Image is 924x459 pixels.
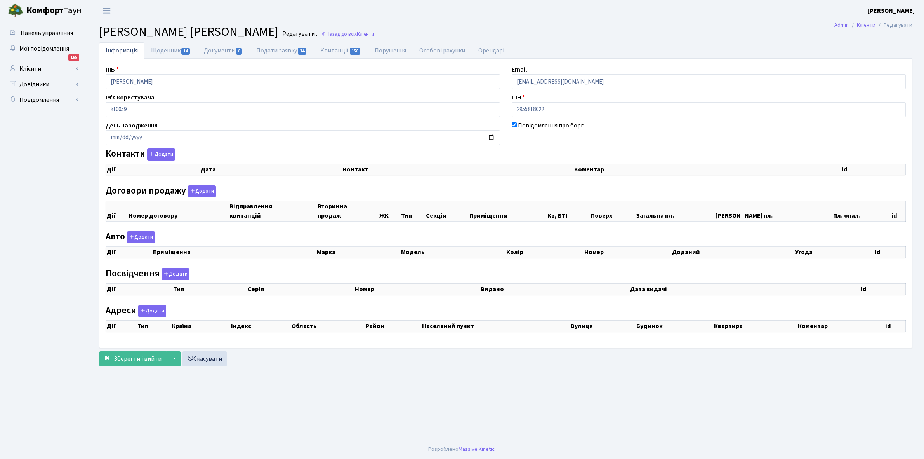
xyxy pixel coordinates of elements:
span: Таун [26,4,82,17]
button: Авто [127,231,155,243]
th: id [874,247,906,258]
th: Дії [106,283,172,295]
th: Пл. опал. [832,201,891,221]
th: Коментар [797,320,884,332]
label: Договори продажу [106,185,216,197]
span: 14 [181,48,190,55]
th: Номер [354,283,480,295]
label: Повідомлення про борг [518,121,584,130]
th: Будинок [636,320,713,332]
button: Переключити навігацію [97,4,116,17]
a: Орендарі [472,42,511,59]
th: Кв, БТІ [547,201,590,221]
a: Додати [160,267,189,280]
th: Загальна пл. [636,201,714,221]
a: Додати [125,230,155,244]
label: ІПН [512,93,525,102]
th: Марка [316,247,400,258]
label: Адреси [106,305,166,317]
a: Скасувати [182,351,227,366]
span: Клієнти [357,30,374,38]
span: 14 [298,48,306,55]
button: Адреси [138,305,166,317]
th: Тип [400,201,425,221]
span: Панель управління [21,29,73,37]
span: 8 [236,48,242,55]
th: Коментар [573,164,841,175]
th: Угода [794,247,874,258]
th: Відправлення квитанцій [229,201,317,221]
span: 158 [350,48,361,55]
a: Щоденник [144,42,197,59]
a: Порушення [368,42,413,59]
th: Дата [200,164,342,175]
th: Номер [584,247,671,258]
a: Massive Kinetic [459,445,495,453]
th: Квартира [713,320,797,332]
label: Ім'я користувача [106,93,155,102]
th: Дата видачі [629,283,860,295]
th: Доданий [671,247,795,258]
a: Назад до всіхКлієнти [321,30,374,38]
label: Авто [106,231,155,243]
th: Номер договору [128,201,228,221]
th: Секція [425,201,469,221]
th: Країна [171,320,230,332]
th: Контакт [342,164,573,175]
img: logo.png [8,3,23,19]
a: Додати [186,184,216,197]
a: Клієнти [4,61,82,77]
label: Контакти [106,148,175,161]
a: Особові рахунки [413,42,472,59]
th: Приміщення [152,247,316,258]
th: Серія [247,283,354,295]
th: Дії [106,164,200,175]
div: 195 [68,54,79,61]
a: Додати [145,147,175,161]
a: Мої повідомлення195 [4,41,82,56]
th: Вулиця [570,320,636,332]
th: Дії [106,320,137,332]
a: Клієнти [857,21,875,29]
button: Договори продажу [188,185,216,197]
span: Мої повідомлення [19,44,69,53]
th: Дії [106,247,152,258]
a: Подати заявку [250,42,314,59]
th: Приміщення [469,201,547,221]
th: id [884,320,905,332]
th: [PERSON_NAME] пл. [715,201,832,221]
label: Посвідчення [106,268,189,280]
th: Колір [505,247,584,258]
button: Посвідчення [162,268,189,280]
th: id [841,164,905,175]
th: Тип [172,283,247,295]
div: Розроблено . [428,445,496,454]
th: Дії [106,201,128,221]
nav: breadcrumb [823,17,924,33]
span: Зберегти і вийти [114,354,162,363]
th: Область [291,320,365,332]
th: Вторинна продаж [317,201,379,221]
b: Комфорт [26,4,64,17]
span: [PERSON_NAME] [PERSON_NAME] [99,23,278,41]
a: Додати [136,304,166,317]
a: Панель управління [4,25,82,41]
button: Зберегти і вийти [99,351,167,366]
th: Видано [480,283,629,295]
a: Admin [834,21,849,29]
a: Документи [197,42,249,59]
li: Редагувати [875,21,912,30]
a: Квитанції [314,42,368,59]
label: Email [512,65,527,74]
label: День народження [106,121,158,130]
a: Довідники [4,77,82,92]
a: [PERSON_NAME] [868,6,915,16]
label: ПІБ [106,65,119,74]
a: Повідомлення [4,92,82,108]
small: Редагувати . [281,30,317,38]
th: Район [365,320,421,332]
th: ЖК [379,201,400,221]
th: Індекс [230,320,290,332]
th: Населений пункт [421,320,570,332]
th: Тип [137,320,171,332]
